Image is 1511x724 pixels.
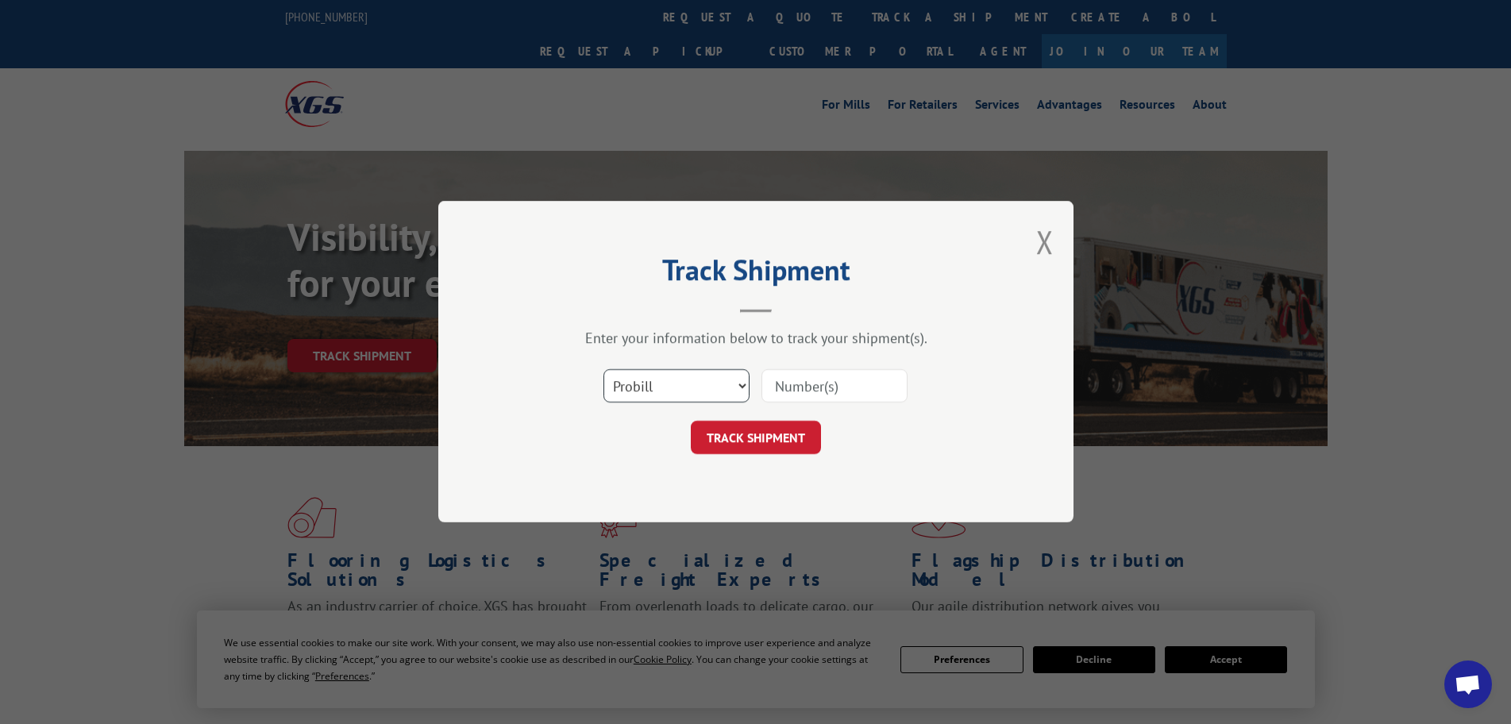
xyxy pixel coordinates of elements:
[1036,221,1054,263] button: Close modal
[518,329,994,348] div: Enter your information below to track your shipment(s).
[761,370,908,403] input: Number(s)
[1444,660,1492,708] div: Open chat
[691,422,821,455] button: TRACK SHIPMENT
[518,259,994,289] h2: Track Shipment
